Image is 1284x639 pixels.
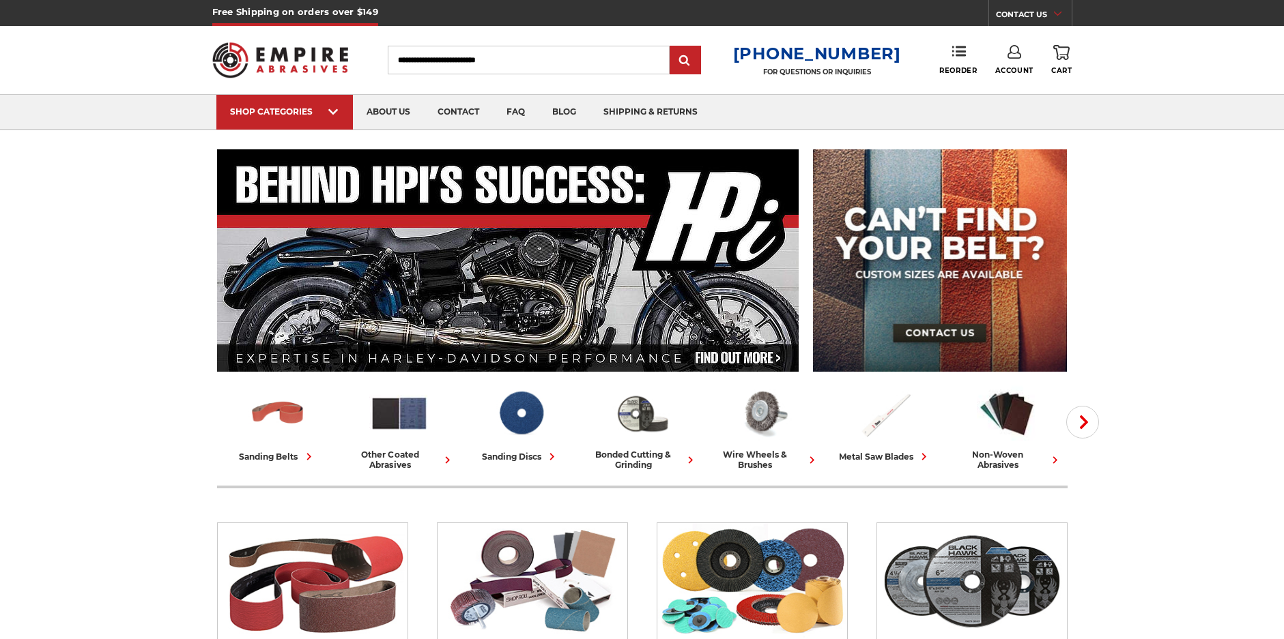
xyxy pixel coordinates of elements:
[424,95,493,130] a: contact
[230,106,339,117] div: SHOP CATEGORIES
[733,68,901,76] p: FOR QUESTIONS OR INQUIRIES
[996,7,1072,26] a: CONTACT US
[839,449,931,464] div: metal saw blades
[709,449,819,470] div: wire wheels & brushes
[353,95,424,130] a: about us
[733,44,901,63] a: [PHONE_NUMBER]
[952,449,1062,470] div: non-woven abrasives
[240,449,316,464] div: sanding belts
[657,523,847,639] img: Sanding Discs
[493,95,539,130] a: faq
[212,33,349,87] img: Empire Abrasives
[217,149,799,372] img: Banner for an interview featuring Horsepower Inc who makes Harley performance upgrades featured o...
[1051,66,1072,75] span: Cart
[995,66,1033,75] span: Account
[1051,45,1072,75] a: Cart
[612,384,672,443] img: Bonded Cutting & Grinding
[952,384,1062,470] a: non-woven abrasives
[344,384,455,470] a: other coated abrasives
[587,384,698,470] a: bonded cutting & grinding
[672,47,699,74] input: Submit
[369,384,429,443] img: Other Coated Abrasives
[491,384,551,443] img: Sanding Discs
[977,384,1037,443] img: Non-woven Abrasives
[1066,406,1099,439] button: Next
[734,384,794,443] img: Wire Wheels & Brushes
[855,384,915,443] img: Metal Saw Blades
[218,523,408,639] img: Sanding Belts
[466,384,576,464] a: sanding discs
[939,45,977,74] a: Reorder
[482,449,559,464] div: sanding discs
[709,384,819,470] a: wire wheels & brushes
[830,384,941,464] a: metal saw blades
[248,384,308,443] img: Sanding Belts
[539,95,590,130] a: blog
[877,523,1067,639] img: Bonded Cutting & Grinding
[344,449,455,470] div: other coated abrasives
[438,523,627,639] img: Other Coated Abrasives
[939,66,977,75] span: Reorder
[587,449,698,470] div: bonded cutting & grinding
[223,384,333,464] a: sanding belts
[590,95,711,130] a: shipping & returns
[813,149,1067,372] img: promo banner for custom belts.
